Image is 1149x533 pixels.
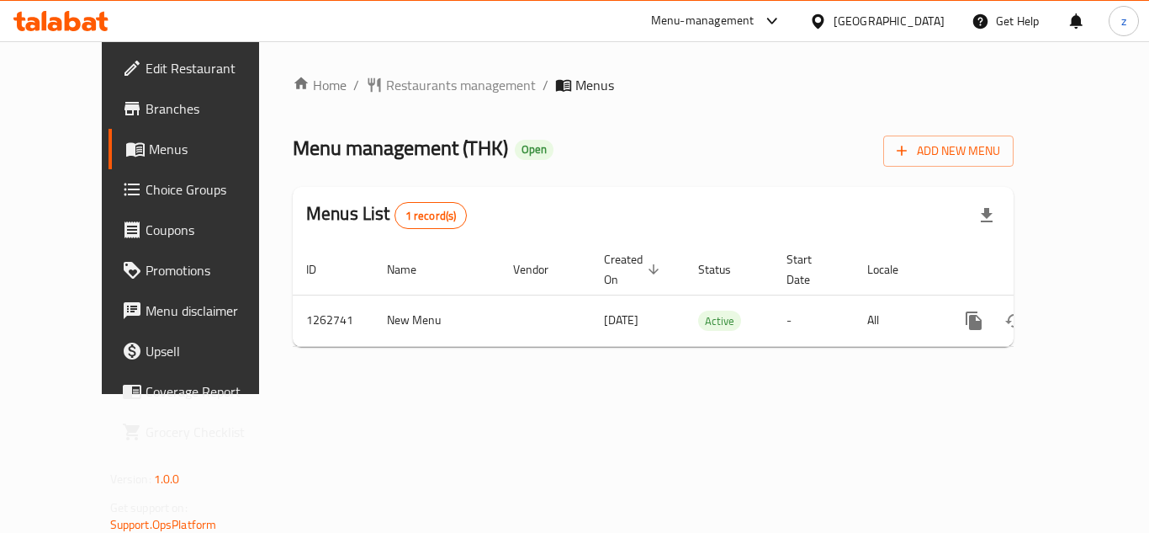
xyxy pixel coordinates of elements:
[146,220,280,240] span: Coupons
[109,48,294,88] a: Edit Restaurant
[154,468,180,490] span: 1.0.0
[146,260,280,280] span: Promotions
[994,301,1035,341] button: Change Status
[940,244,1129,296] th: Actions
[109,129,294,169] a: Menus
[146,381,280,402] span: Coverage Report
[513,259,570,280] span: Vendor
[387,259,438,280] span: Name
[110,497,188,519] span: Get support on:
[146,341,280,361] span: Upsell
[293,129,508,167] span: Menu management ( THK )
[146,99,280,119] span: Branches
[109,88,294,129] a: Branches
[515,142,553,157] span: Open
[353,75,359,95] li: /
[698,312,741,331] span: Active
[146,301,280,321] span: Menu disclaimer
[604,249,665,290] span: Created On
[146,179,280,200] span: Choice Groups
[954,301,994,341] button: more
[109,169,294,210] a: Choice Groups
[109,412,294,452] a: Grocery Checklist
[293,75,347,95] a: Home
[146,422,280,442] span: Grocery Checklist
[1121,12,1126,30] span: z
[651,11,755,31] div: Menu-management
[109,331,294,371] a: Upsell
[834,12,945,30] div: [GEOGRAPHIC_DATA]
[897,141,1000,162] span: Add New Menu
[366,75,536,95] a: Restaurants management
[854,295,940,346] td: All
[883,136,1014,167] button: Add New Menu
[146,58,280,78] span: Edit Restaurant
[604,309,638,331] span: [DATE]
[394,202,468,229] div: Total records count
[515,140,553,160] div: Open
[386,75,536,95] span: Restaurants management
[109,210,294,250] a: Coupons
[867,259,920,280] span: Locale
[109,371,294,412] a: Coverage Report
[293,295,373,346] td: 1262741
[306,259,338,280] span: ID
[786,249,834,290] span: Start Date
[966,195,1007,236] div: Export file
[109,250,294,290] a: Promotions
[575,75,614,95] span: Menus
[293,75,1014,95] nav: breadcrumb
[373,295,500,346] td: New Menu
[306,201,467,229] h2: Menus List
[109,290,294,331] a: Menu disclaimer
[543,75,548,95] li: /
[395,208,467,224] span: 1 record(s)
[293,244,1129,347] table: enhanced table
[149,139,280,159] span: Menus
[773,295,854,346] td: -
[110,468,151,490] span: Version:
[698,259,753,280] span: Status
